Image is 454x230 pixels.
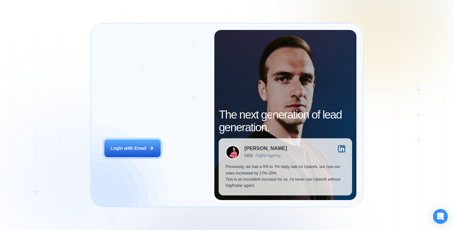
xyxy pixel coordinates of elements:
[433,209,448,224] div: Open Intercom Messenger
[256,153,281,158] div: Digital Agency
[244,146,287,151] div: [PERSON_NAME]
[244,153,253,158] div: CEO
[111,145,146,151] div: Login with Email
[219,109,352,134] h2: The next generation of lead generation.
[225,164,345,189] p: Previously, we had a 5% to 7% reply rate on Upwork, but now our sales increased by 17%-20%. This ...
[104,140,161,157] button: Login with Email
